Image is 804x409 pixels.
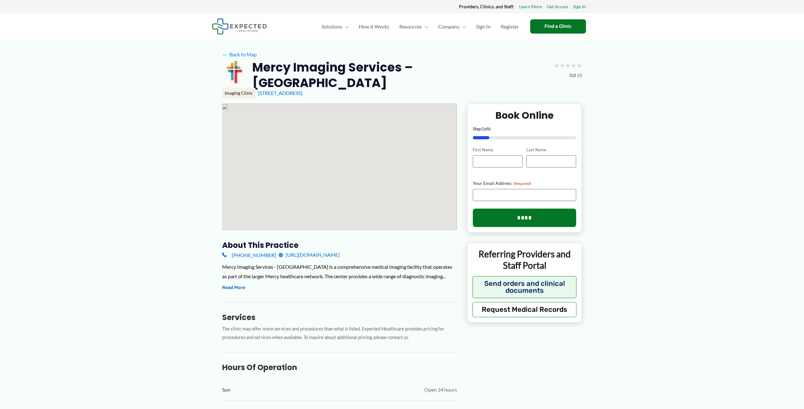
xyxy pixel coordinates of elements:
[473,302,577,317] button: Request Medical Records
[359,16,389,38] span: How It Works
[473,127,576,131] p: Step of
[576,60,582,71] span: ★
[322,16,342,38] span: Solutions
[547,3,568,11] a: Get Access
[222,50,257,59] a: ←Back to Map
[476,16,491,38] span: Sign In
[252,60,548,91] h2: Mercy Imaging Services – [GEOGRAPHIC_DATA]
[554,60,559,71] span: ★
[473,180,576,186] label: Your Email Address
[222,88,255,98] div: Imaging Clinic
[530,19,586,34] a: Find a Clinic
[279,250,340,260] a: [URL][DOMAIN_NAME]
[424,385,457,394] span: Open 24 hours
[577,71,582,79] span: (0)
[473,276,577,298] button: Send orders and clinical documents
[570,71,576,79] span: 0.0
[481,126,484,131] span: 1
[460,16,466,38] span: Menu Toggle
[258,90,302,96] a: [STREET_ADDRESS]
[212,18,267,35] img: Expected Healthcare Logo - side, dark font, small
[473,248,577,271] p: Referring Providers and Staff Portal
[473,147,523,153] label: First Name
[342,16,349,38] span: Menu Toggle
[422,16,428,38] span: Menu Toggle
[496,16,524,38] a: Register
[399,16,422,38] span: Resources
[571,60,576,71] span: ★
[559,60,565,71] span: ★
[526,147,576,153] label: Last Name
[438,16,460,38] span: Company
[317,16,524,38] nav: Primary Site Navigation
[519,3,542,11] a: Learn More
[513,181,531,186] span: (Required)
[459,4,514,9] strong: Providers, Clinics, and Staff:
[222,240,457,250] h3: About this practice
[222,325,457,342] p: The clinic may offer more services and procedures than what is listed. Expected Healthcare provid...
[222,284,245,292] button: Read More
[394,16,433,38] a: ResourcesMenu Toggle
[317,16,354,38] a: SolutionsMenu Toggle
[222,385,230,394] span: Sun
[471,16,496,38] a: Sign In
[222,250,276,260] a: [PHONE_NUMBER]
[565,60,571,71] span: ★
[222,362,457,372] h3: Hours of Operation
[488,126,491,131] span: 6
[354,16,394,38] a: How It Works
[222,312,457,322] h3: Services
[222,262,457,281] div: Mercy Imaging Services - [GEOGRAPHIC_DATA] is a comprehensive medical imaging facility that opera...
[222,51,228,57] span: ←
[473,109,576,122] h2: Book Online
[433,16,471,38] a: CompanyMenu Toggle
[573,3,586,11] a: Sign In
[501,16,519,38] span: Register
